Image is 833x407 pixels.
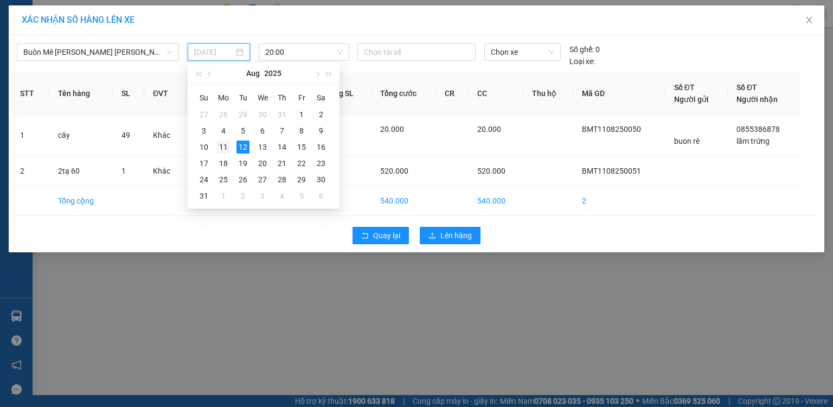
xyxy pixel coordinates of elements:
div: 2 [236,189,249,202]
div: 12 [236,141,249,154]
td: 2025-09-02 [233,188,253,204]
div: 6 [256,124,269,137]
div: 30 [315,173,328,186]
div: 27 [197,108,210,121]
th: CC [469,73,523,115]
div: 17 [197,157,210,170]
div: 14 [275,141,289,154]
span: Buôn Mê Thuột - Hồ Chí Minh (VIP) [23,44,172,60]
span: Người gửi [674,95,709,104]
div: 24 [197,173,210,186]
td: 2025-08-14 [272,139,292,155]
span: lãm trứng [736,137,770,145]
td: 2025-09-03 [253,188,272,204]
td: 2 [573,186,665,216]
td: 2025-08-13 [253,139,272,155]
th: Sa [311,89,331,106]
th: Tổng SL [317,73,371,115]
td: 2025-08-10 [194,139,214,155]
td: 2025-09-01 [214,188,233,204]
td: 2025-08-17 [194,155,214,171]
div: 5 [236,124,249,137]
span: 20.000 [380,125,404,133]
div: 28 [275,173,289,186]
div: 23 [315,157,328,170]
th: SL [113,73,144,115]
td: 2025-08-23 [311,155,331,171]
span: 520.000 [477,167,505,175]
td: 2025-09-05 [292,188,311,204]
td: 2025-08-09 [311,123,331,139]
td: 2025-08-05 [233,123,253,139]
td: Khác [144,115,186,156]
th: Loại hàng [186,73,266,115]
td: 2025-08-03 [194,123,214,139]
th: Tu [233,89,253,106]
div: 7 [275,124,289,137]
div: 31 [197,189,210,202]
td: 2025-08-04 [214,123,233,139]
td: 2025-08-25 [214,171,233,188]
td: 2025-08-19 [233,155,253,171]
div: 10 [197,141,210,154]
td: Khác [144,156,186,186]
th: Mo [214,89,233,106]
div: 26 [236,173,249,186]
th: Su [194,89,214,106]
div: 1 [217,189,230,202]
td: 2025-08-20 [253,155,272,171]
td: 2025-07-30 [253,106,272,123]
th: Fr [292,89,311,106]
span: Loại xe: [569,55,595,67]
button: uploadLên hàng [420,227,480,244]
td: 2tạ 60 [49,156,113,186]
td: 2025-08-08 [292,123,311,139]
span: Lên hàng [440,230,472,241]
div: 4 [275,189,289,202]
div: 28 [217,108,230,121]
td: 2025-08-12 [233,139,253,155]
td: 2 [11,156,49,186]
span: 1 [121,167,126,175]
td: cây [49,115,113,156]
div: 2 [315,108,328,121]
span: rollback [361,232,369,240]
td: 540.000 [371,186,436,216]
th: Tên hàng [49,73,113,115]
td: 2025-08-22 [292,155,311,171]
span: Chọn xe [491,44,554,60]
input: 12/08/2025 [194,46,234,58]
td: 2025-08-18 [214,155,233,171]
div: 29 [236,108,249,121]
td: 2025-09-06 [311,188,331,204]
td: 2025-08-16 [311,139,331,155]
span: BMT1108250051 [582,167,641,175]
div: 8 [295,124,308,137]
th: Thu hộ [523,73,573,115]
span: 20.000 [477,125,501,133]
span: Số ĐT [736,83,757,92]
span: Người nhận [736,95,778,104]
div: 22 [295,157,308,170]
div: 13 [256,141,269,154]
span: buon rê [674,137,700,145]
td: Tổng cộng [49,186,113,216]
td: 2025-08-26 [233,171,253,188]
div: 30 [256,108,269,121]
div: 9 [315,124,328,137]
div: 4 [217,124,230,137]
td: 2025-07-28 [214,106,233,123]
span: Số ghế: [569,43,594,55]
span: 20:00 [265,44,343,60]
div: 5 [295,189,308,202]
td: 2025-08-06 [253,123,272,139]
div: 29 [295,173,308,186]
th: STT [11,73,49,115]
td: 2025-08-21 [272,155,292,171]
td: 1 [11,115,49,156]
button: Aug [246,62,260,84]
span: 0855386878 [736,125,780,133]
td: 2025-08-15 [292,139,311,155]
div: 27 [256,173,269,186]
div: 25 [217,173,230,186]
